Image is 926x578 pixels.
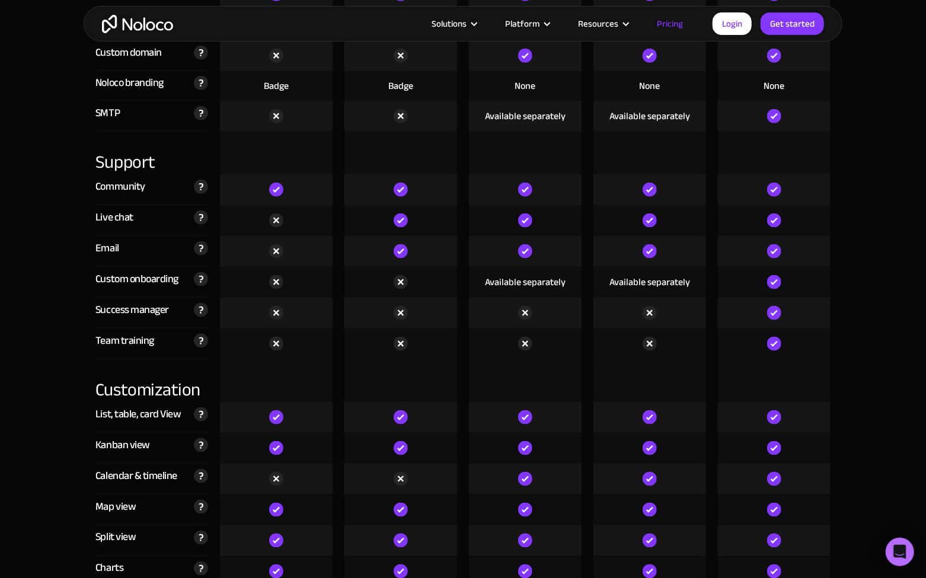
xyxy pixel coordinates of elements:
div: Badge [264,79,289,92]
div: Support [95,132,208,174]
div: Success manager [95,301,169,319]
div: Team training [95,332,154,350]
div: None [764,79,785,92]
div: Solutions [417,16,490,31]
div: Custom domain [95,44,162,62]
div: None [640,79,660,92]
div: Platform [490,16,563,31]
a: Pricing [642,16,698,31]
div: SMTP [95,104,120,122]
div: Email [95,239,119,257]
div: Split view [95,529,136,547]
div: Map view [95,498,136,516]
div: Resources [563,16,642,31]
div: None [515,79,536,92]
div: Available separately [609,276,690,289]
div: Noloco branding [95,74,164,92]
div: Resources [578,16,618,31]
div: Custom onboarding [95,270,178,288]
div: Calendar & timeline [95,467,177,485]
div: Available separately [485,276,566,289]
div: Community [95,178,145,196]
div: Platform [505,16,539,31]
a: home [102,15,173,33]
div: List, table, card View [95,405,181,423]
a: Get started [761,12,824,35]
a: Login [713,12,752,35]
div: Charts [95,560,123,577]
div: Solutions [432,16,467,31]
div: Customization [95,359,208,402]
div: Live chat [95,209,133,226]
div: Open Intercom Messenger [886,538,914,566]
div: Kanban view [95,436,150,454]
div: Badge [388,79,413,92]
div: Available separately [485,110,566,123]
div: Available separately [609,110,690,123]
